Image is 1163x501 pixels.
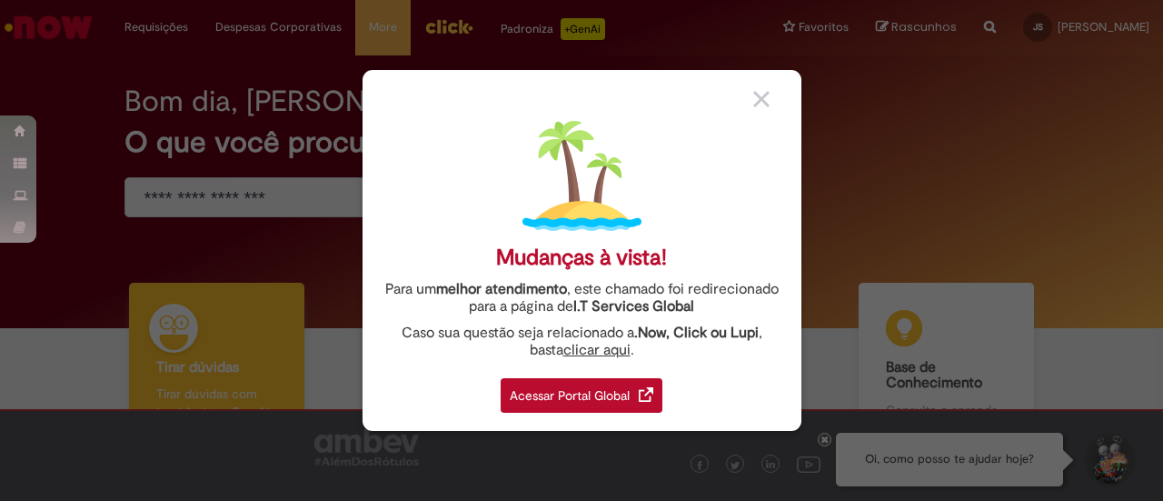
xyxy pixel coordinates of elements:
div: Mudanças à vista! [496,245,667,271]
div: Para um , este chamado foi redirecionado para a página de [376,281,788,316]
div: Caso sua questão seja relacionado a , basta . [376,325,788,359]
img: island.png [522,116,641,235]
img: redirect_link.png [639,387,653,402]
img: close_button_grey.png [753,91,770,107]
strong: melhor atendimento [436,280,567,298]
div: Acessar Portal Global [501,378,662,413]
a: clicar aqui [563,331,631,359]
a: I.T Services Global [573,287,694,316]
a: Acessar Portal Global [501,368,662,413]
strong: .Now, Click ou Lupi [634,324,759,342]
